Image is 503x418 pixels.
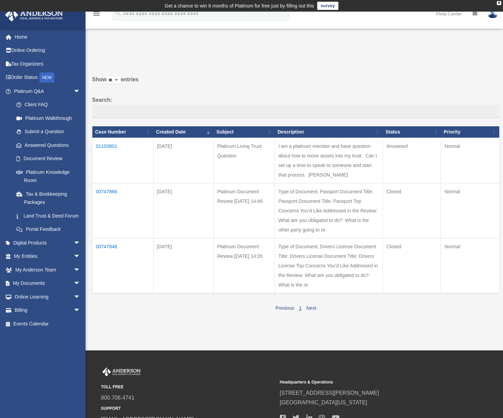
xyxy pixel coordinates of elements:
[92,183,154,238] td: 00747866
[10,98,87,112] a: Client FAQ
[10,111,87,125] a: Platinum Walkthrough
[214,126,275,138] th: Subject: activate to sort column ascending
[5,84,87,98] a: Platinum Q&Aarrow_drop_down
[275,238,383,293] td: Type of Document: Drivers License Document Title: Drivers License Document Title: Drivers License...
[101,384,275,391] small: TOLL FREE
[114,9,122,17] i: search
[280,400,367,405] a: [GEOGRAPHIC_DATA][US_STATE]
[5,317,91,331] a: Events Calendar
[92,105,500,118] input: Search:
[74,290,87,304] span: arrow_drop_down
[74,304,87,318] span: arrow_drop_down
[275,126,383,138] th: Description: activate to sort column ascending
[306,305,316,311] a: Next
[441,138,500,183] td: Normal
[74,84,87,98] span: arrow_drop_down
[74,277,87,291] span: arrow_drop_down
[5,44,91,57] a: Online Ordering
[10,138,84,152] a: Answered Questions
[275,138,383,183] td: I am a platinum member and have question about how to move assets into my trust. Can I set up a t...
[299,305,301,311] a: 1
[383,183,441,238] td: Closed
[5,236,91,250] a: Digital Productsarrow_drop_down
[153,183,214,238] td: [DATE]
[10,165,87,187] a: Platinum Knowledge Room
[165,2,314,10] div: Get a chance to win 6 months of Platinum for free just by filling out this
[488,9,498,18] img: User Pic
[92,10,101,18] i: menu
[441,183,500,238] td: Normal
[10,223,87,236] a: Portal Feedback
[74,236,87,250] span: arrow_drop_down
[10,187,87,209] a: Tax & Bookkeeping Packages
[92,238,154,293] td: 00747848
[441,238,500,293] td: Normal
[5,263,91,277] a: My Anderson Teamarrow_drop_down
[92,138,154,183] td: 01103801
[383,238,441,293] td: Closed
[74,250,87,264] span: arrow_drop_down
[280,390,379,396] a: [STREET_ADDRESS][PERSON_NAME]
[92,12,101,18] a: menu
[92,75,500,91] label: Show entries
[92,126,154,138] th: Case Number: activate to sort column ascending
[5,304,91,317] a: Billingarrow_drop_down
[317,2,338,10] a: survey
[39,72,54,83] div: NEW
[153,138,214,183] td: [DATE]
[10,125,87,139] a: Submit a Question
[5,277,91,290] a: My Documentsarrow_drop_down
[5,71,91,85] a: Order StatusNEW
[214,183,275,238] td: Platinum Document Review [DATE] 14:49
[10,152,87,166] a: Document Review
[10,209,87,223] a: Land Trust & Deed Forum
[153,238,214,293] td: [DATE]
[101,405,275,412] small: SUPPORT
[5,290,91,304] a: Online Learningarrow_drop_down
[153,126,214,138] th: Created Date: activate to sort column ascending
[441,126,500,138] th: Priority: activate to sort column ascending
[383,126,441,138] th: Status: activate to sort column ascending
[101,367,142,376] img: Anderson Advisors Platinum Portal
[280,379,454,386] small: Headquarters & Operations
[101,395,134,401] a: 800.706.4741
[5,250,91,263] a: My Entitiesarrow_drop_down
[107,76,121,84] select: Showentries
[5,30,91,44] a: Home
[92,95,500,118] label: Search:
[74,263,87,277] span: arrow_drop_down
[5,57,91,71] a: Tax Organizers
[3,8,65,22] img: Anderson Advisors Platinum Portal
[497,1,501,5] div: close
[383,138,441,183] td: Answered
[275,183,383,238] td: Type of Document: Passport Document Title: Passport Document Title: Passport Top Concerns You’d L...
[214,238,275,293] td: Platinum Document Review [DATE] 14:26
[214,138,275,183] td: Platinum Living Trust Question
[275,305,294,311] a: Previous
